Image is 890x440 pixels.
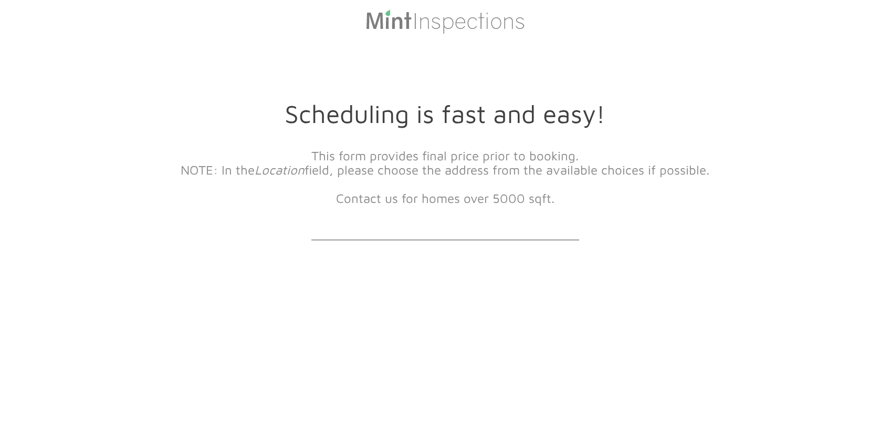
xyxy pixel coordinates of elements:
font: NOTE: In the field, please choose the address from the available choices if possible. ​Contact us... [181,162,709,206]
div: ​ [177,137,713,229]
em: Location [255,162,305,177]
font: This form provides final price prior to booking. [311,148,579,163]
font: Scheduling is fast and easy! [285,99,605,128]
img: Mint Inspections [365,8,525,34]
